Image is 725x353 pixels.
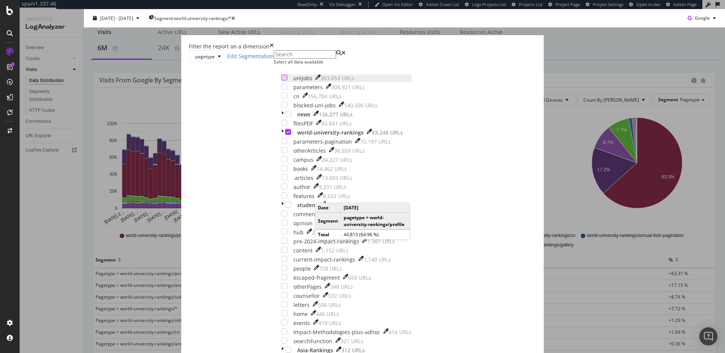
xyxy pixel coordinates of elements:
div: 8,532 URLs [323,192,350,200]
div: 532 URLs [328,292,351,300]
div: 13,603 URLs [322,174,352,182]
div: Impact-Methodologies-plus-adhoc [293,328,380,336]
div: 1,152 URLs [321,247,349,254]
div: opinion [293,220,313,227]
div: 506 URLs [318,301,341,309]
div: escaped-fragment [293,274,340,282]
div: 36,659 URLs [334,147,365,155]
div: parameters-pagination [293,138,352,146]
div: 140,500 URLs [344,102,378,109]
div: times [270,43,274,50]
div: 659 URLs [348,274,371,282]
div: events [293,319,310,327]
button: pagetype [189,50,227,62]
div: pre-2024-impact-rankings [293,238,359,245]
a: Edit Segmentation [227,53,274,60]
span: Segment: world-university-rankings/* [154,15,231,21]
div: 2,794 URLs [312,229,339,236]
div: features [293,192,315,200]
div: 321 URLs [341,338,364,345]
div: 8,384 URLs [326,201,354,209]
div: 24,227 URLs [322,156,352,164]
div: 416 URLs [389,328,412,336]
td: Segment [315,213,341,229]
div: counsellor [293,292,320,300]
div: campus [293,156,313,164]
div: filesPDF [293,120,313,127]
div: content [293,247,313,254]
div: books [293,165,308,173]
div: 383,054 URLs [321,74,354,82]
td: Date [315,203,341,213]
div: blocked-uni-jobs [293,102,336,109]
div: 308,921 URLs [331,84,365,91]
input: Search [274,50,336,59]
div: searchFunction [293,338,332,345]
div: 548 URLs [330,283,353,291]
div: Open Intercom Messenger [699,327,717,345]
div: cn [293,93,299,100]
div: comment [293,211,317,218]
td: Total [315,229,341,239]
span: pagetype [195,53,215,60]
div: otherPages [293,283,322,291]
td: [DATE] [341,203,410,213]
div: Filter the report on a dimension [189,43,270,50]
span: Google [695,15,710,21]
div: home [293,310,308,318]
div: otherArticles [293,147,326,155]
div: 446 URLs [316,310,339,318]
div: 419 URLs [318,319,341,327]
div: student [297,201,318,209]
div: 9,231 URLs [319,183,346,191]
div: .articles [293,174,313,182]
div: people [293,265,311,272]
div: 72,197 URLs [360,138,391,146]
div: world-university-rankings [297,129,364,136]
div: unijobs [293,74,312,82]
div: current-impact-rankings [293,256,355,263]
div: news [297,111,310,118]
div: Select all data available [274,59,419,65]
div: 1,361 URLs [367,238,395,245]
span: [DATE] - [DATE] [100,15,133,21]
td: 44,813 (64.96 %) [341,229,410,239]
div: 126,277 URLs [319,111,353,118]
div: 14,462 URLs [316,165,347,173]
div: 1,140 URLs [364,256,391,263]
div: 83,248 URLs [372,129,403,136]
div: 156,704 URLs [308,93,341,100]
div: parameters [293,84,323,91]
td: pagetype = world-university-rankings/profile [341,213,410,229]
div: letters [293,301,310,309]
div: hub [293,229,304,236]
div: 728 URLs [319,265,342,272]
div: 83,841 URLs [321,120,352,127]
div: author [293,183,310,191]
